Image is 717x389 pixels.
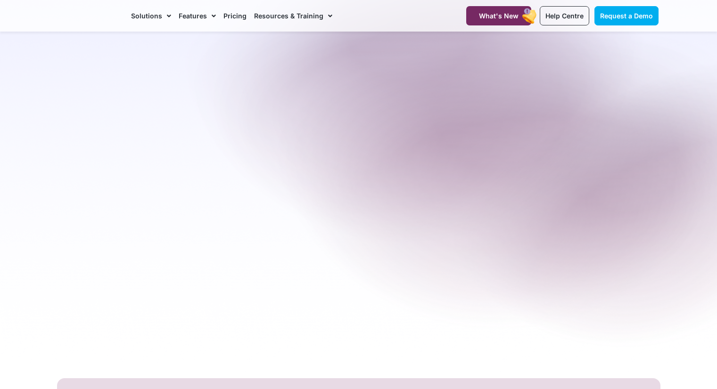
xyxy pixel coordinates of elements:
img: CareMaster Logo [58,9,122,23]
a: What's New [466,6,531,25]
a: Help Centre [540,6,589,25]
a: Request a Demo [594,6,659,25]
span: What's New [479,12,519,20]
span: Help Centre [545,12,584,20]
span: Request a Demo [600,12,653,20]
